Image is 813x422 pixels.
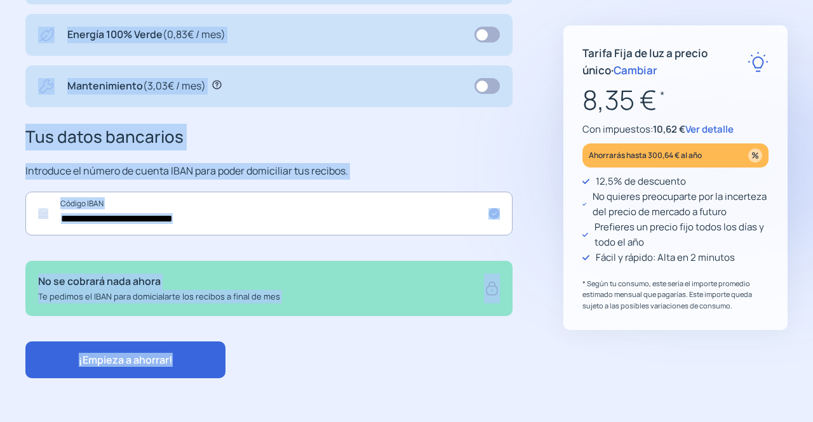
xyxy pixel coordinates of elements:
img: secure.svg [484,274,500,303]
p: Con impuestos: [582,122,769,137]
p: Introduce el número de cuenta IBAN para poder domiciliar tus recibos. [25,163,513,180]
p: Te pedimos el IBAN para domicialarte los recibos a final de mes [38,290,280,303]
img: tool.svg [38,78,55,95]
p: Mantenimiento [67,78,206,95]
button: ¡Empieza a ahorrar! [25,341,225,378]
p: Energía 100% Verde [67,27,225,43]
p: Tarifa Fija de luz a precio único · [582,44,748,79]
span: ¡Empieza a ahorrar! [79,353,173,367]
p: Fácil y rápido: Alta en 2 minutos [596,250,735,265]
p: Prefieres un precio fijo todos los días y todo el año [595,220,769,250]
p: Ahorrarás hasta 300,64 € al año [589,148,702,162]
img: energy-green.svg [38,27,55,43]
p: No quieres preocuparte por la incerteza del precio de mercado a futuro [593,189,769,220]
span: Cambiar [614,63,657,77]
p: 8,35 € [582,79,769,121]
img: rate-E.svg [748,51,769,72]
span: (3,03€ / mes) [143,79,206,93]
span: Ver detalle [685,122,734,136]
span: (0,83€ / mes) [163,27,225,41]
p: * Según tu consumo, este sería el importe promedio estimado mensual que pagarías. Este importe qu... [582,278,769,312]
p: No se cobrará nada ahora [38,274,280,290]
span: 10,62 € [653,122,685,136]
img: percentage_icon.svg [748,148,762,162]
h3: Tus datos bancarios [25,124,513,150]
p: 12,5% de descuento [596,174,686,189]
